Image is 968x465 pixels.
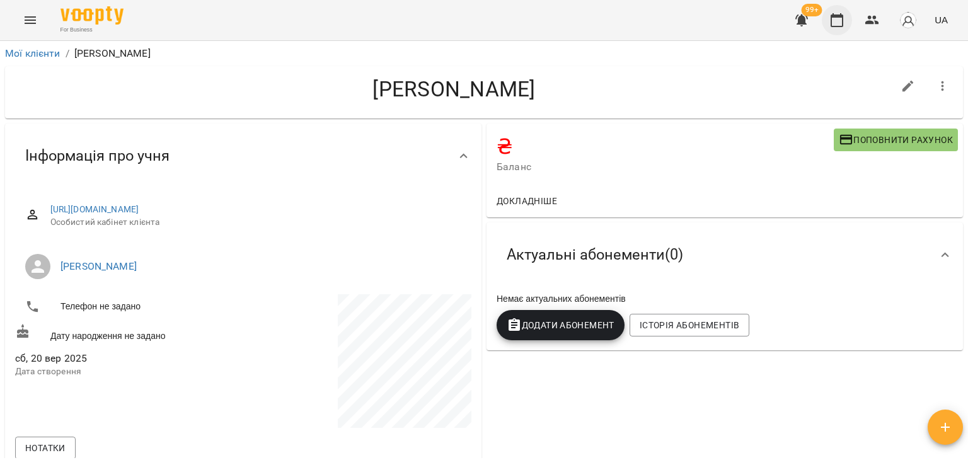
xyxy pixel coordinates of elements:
[5,46,963,61] nav: breadcrumb
[5,123,481,188] div: Інформація про учня
[630,314,749,336] button: Історія абонементів
[802,4,822,16] span: 99+
[497,310,625,340] button: Додати Абонемент
[15,5,45,35] button: Menu
[15,294,241,319] li: Телефон не задано
[834,129,958,151] button: Поповнити рахунок
[15,76,893,102] h4: [PERSON_NAME]
[50,204,139,214] a: [URL][DOMAIN_NAME]
[492,190,562,212] button: Докладніше
[50,216,461,229] span: Особистий кабінет клієнта
[930,8,953,32] button: UA
[13,321,243,345] div: Дату народження не задано
[60,260,137,272] a: [PERSON_NAME]
[60,26,124,34] span: For Business
[640,318,739,333] span: Історія абонементів
[507,318,614,333] span: Додати Абонемент
[935,13,948,26] span: UA
[899,11,917,29] img: avatar_s.png
[497,193,557,209] span: Докладніше
[507,245,683,265] span: Актуальні абонементи ( 0 )
[494,290,955,307] div: Немає актуальних абонементів
[25,146,170,166] span: Інформація про учня
[839,132,953,147] span: Поповнити рахунок
[497,159,834,175] span: Баланс
[60,6,124,25] img: Voopty Logo
[5,47,60,59] a: Мої клієнти
[66,46,69,61] li: /
[15,437,76,459] button: Нотатки
[487,222,963,287] div: Актуальні абонементи(0)
[25,440,66,456] span: Нотатки
[15,365,241,378] p: Дата створення
[74,46,151,61] p: [PERSON_NAME]
[15,351,241,366] span: сб, 20 вер 2025
[497,134,834,159] h4: ₴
